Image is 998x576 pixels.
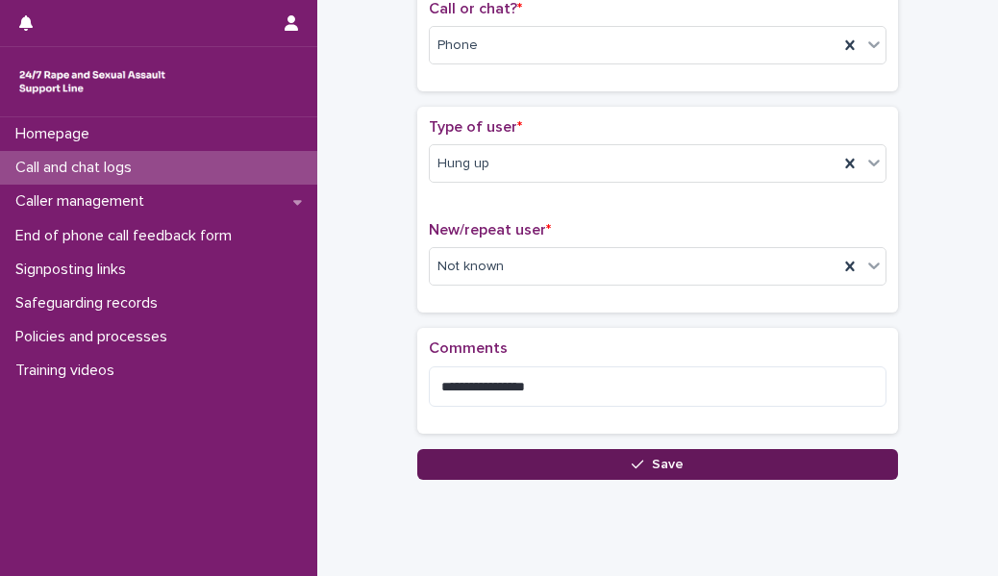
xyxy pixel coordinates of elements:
button: Save [417,449,898,480]
p: Call and chat logs [8,159,147,177]
p: Training videos [8,362,130,380]
p: Homepage [8,125,105,143]
p: Caller management [8,192,160,211]
p: Safeguarding records [8,294,173,313]
span: New/repeat user [429,222,551,238]
p: End of phone call feedback form [8,227,247,245]
span: Not known [437,257,504,277]
span: Type of user [429,119,522,135]
span: Comments [429,340,508,356]
span: Save [652,458,684,471]
p: Policies and processes [8,328,183,346]
span: Phone [437,36,478,56]
span: Call or chat? [429,1,522,16]
span: Hung up [437,154,489,174]
img: rhQMoQhaT3yELyF149Cw [15,63,169,101]
p: Signposting links [8,261,141,279]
